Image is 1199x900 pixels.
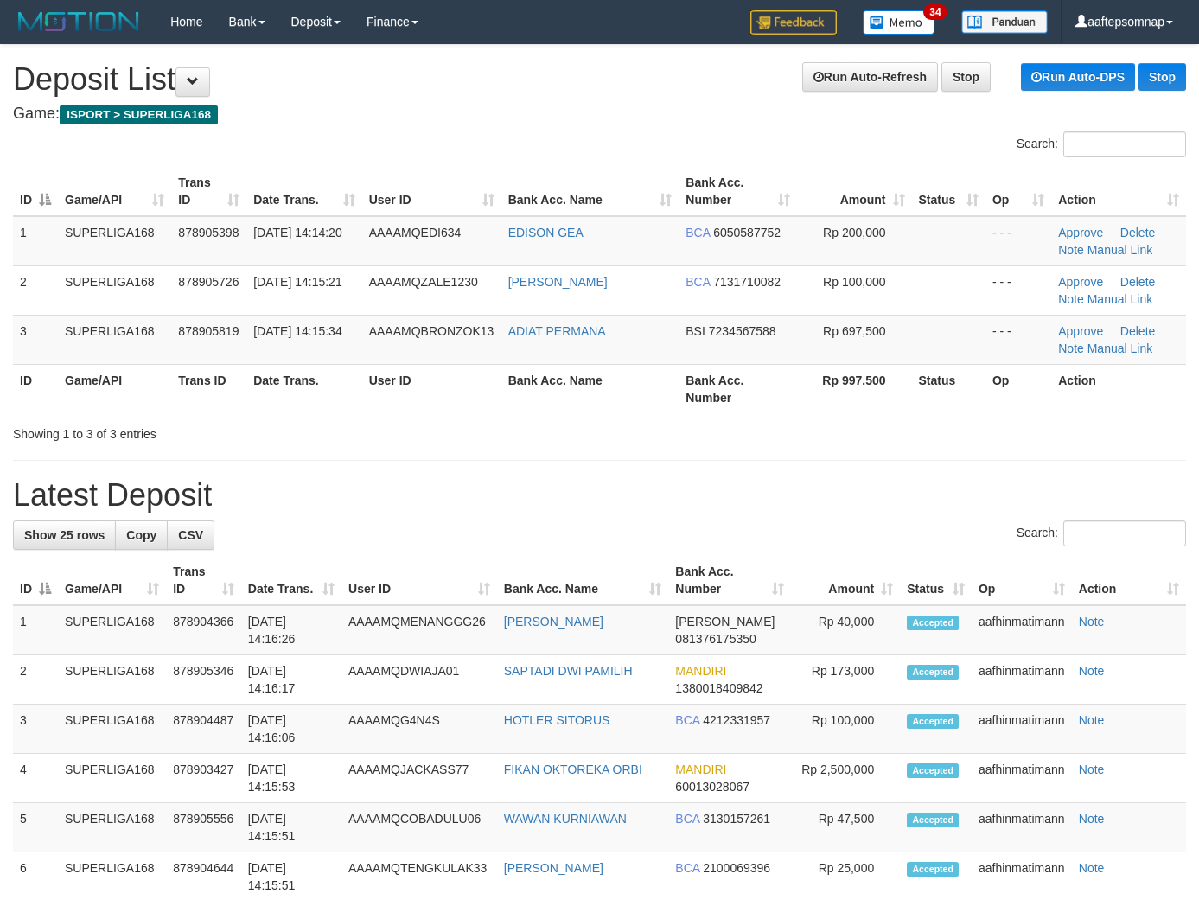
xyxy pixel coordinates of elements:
td: Rp 40,000 [791,605,900,655]
span: Copy 7131710082 to clipboard [713,275,781,289]
td: 878904366 [166,605,241,655]
input: Search: [1063,520,1186,546]
td: 878905346 [166,655,241,705]
th: ID: activate to sort column descending [13,167,58,216]
span: 878905398 [178,226,239,239]
td: SUPERLIGA168 [58,605,166,655]
td: AAAAMQCOBADULU06 [341,803,497,852]
th: Game/API: activate to sort column ascending [58,167,171,216]
img: panduan.png [961,10,1048,34]
td: SUPERLIGA168 [58,216,171,266]
span: BCA [675,713,699,727]
th: Bank Acc. Number [679,364,797,413]
a: EDISON GEA [508,226,584,239]
td: SUPERLIGA168 [58,265,171,315]
td: AAAAMQMENANGGG26 [341,605,497,655]
th: ID: activate to sort column descending [13,556,58,605]
label: Search: [1017,520,1186,546]
span: Copy 4212331957 to clipboard [703,713,770,727]
td: 2 [13,265,58,315]
span: BCA [675,861,699,875]
a: FIKAN OKTOREKA ORBI [504,763,642,776]
a: HOTLER SITORUS [504,713,610,727]
span: [DATE] 14:15:21 [253,275,341,289]
a: Stop [1138,63,1186,91]
td: [DATE] 14:15:51 [241,803,341,852]
td: [DATE] 14:15:53 [241,754,341,803]
th: User ID: activate to sort column ascending [341,556,497,605]
th: Bank Acc. Name: activate to sort column ascending [497,556,669,605]
th: Amount: activate to sort column ascending [791,556,900,605]
span: AAAAMQEDI634 [369,226,462,239]
td: aafhinmatimann [972,754,1072,803]
span: Accepted [907,616,959,630]
td: 878904487 [166,705,241,754]
span: BCA [686,275,710,289]
a: Note [1058,243,1084,257]
a: Manual Link [1087,341,1153,355]
span: BSI [686,324,705,338]
td: 3 [13,705,58,754]
span: Copy 60013028067 to clipboard [675,780,749,794]
img: Feedback.jpg [750,10,837,35]
th: Bank Acc. Number: activate to sort column ascending [679,167,797,216]
td: SUPERLIGA168 [58,803,166,852]
td: - - - [985,216,1051,266]
span: Rp 200,000 [823,226,885,239]
span: Copy 7234567588 to clipboard [709,324,776,338]
span: Copy 081376175350 to clipboard [675,632,756,646]
td: 3 [13,315,58,364]
span: Accepted [907,763,959,778]
span: 34 [923,4,947,20]
a: CSV [167,520,214,550]
span: Rp 100,000 [823,275,885,289]
span: Accepted [907,665,959,680]
a: Stop [941,62,991,92]
img: MOTION_logo.png [13,9,144,35]
th: Date Trans.: activate to sort column ascending [246,167,361,216]
td: [DATE] 14:16:06 [241,705,341,754]
span: MANDIRI [675,664,726,678]
td: 878905556 [166,803,241,852]
td: SUPERLIGA168 [58,705,166,754]
th: Op: activate to sort column ascending [972,556,1072,605]
th: Trans ID [171,364,246,413]
td: AAAAMQDWIAJA01 [341,655,497,705]
td: Rp 173,000 [791,655,900,705]
span: [PERSON_NAME] [675,615,775,629]
label: Search: [1017,131,1186,157]
td: SUPERLIGA168 [58,315,171,364]
a: Show 25 rows [13,520,116,550]
span: 878905819 [178,324,239,338]
td: Rp 2,500,000 [791,754,900,803]
th: Action: activate to sort column ascending [1072,556,1186,605]
span: Copy [126,528,156,542]
input: Search: [1063,131,1186,157]
a: Run Auto-DPS [1021,63,1135,91]
th: Bank Acc. Number: activate to sort column ascending [668,556,791,605]
a: Manual Link [1087,243,1153,257]
td: [DATE] 14:16:17 [241,655,341,705]
span: Copy 6050587752 to clipboard [713,226,781,239]
span: Accepted [907,813,959,827]
th: Bank Acc. Name: activate to sort column ascending [501,167,679,216]
span: MANDIRI [675,763,726,776]
th: Status: activate to sort column ascending [912,167,985,216]
td: aafhinmatimann [972,705,1072,754]
a: WAWAN KURNIAWAN [504,812,627,826]
th: User ID: activate to sort column ascending [362,167,501,216]
td: [DATE] 14:16:26 [241,605,341,655]
h1: Latest Deposit [13,478,1186,513]
th: User ID [362,364,501,413]
th: Status: activate to sort column ascending [900,556,972,605]
span: Accepted [907,862,959,877]
span: Accepted [907,714,959,729]
a: Delete [1120,226,1155,239]
th: ID [13,364,58,413]
th: Rp 997.500 [797,364,911,413]
th: Trans ID: activate to sort column ascending [166,556,241,605]
a: Delete [1120,275,1155,289]
a: Approve [1058,324,1103,338]
td: SUPERLIGA168 [58,754,166,803]
th: Status [912,364,985,413]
